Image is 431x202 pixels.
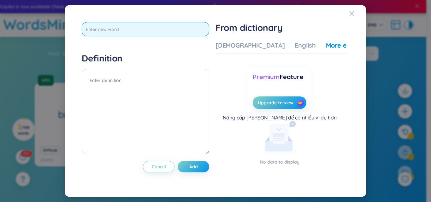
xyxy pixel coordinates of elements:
[82,22,209,36] input: Enter new word
[189,164,198,170] span: Add
[82,53,209,64] h4: Definition
[152,164,166,170] span: Cancel
[258,100,293,106] span: Upgrade to view
[298,101,302,105] img: crown icon
[326,41,372,50] div: More examples
[215,22,346,33] h1: From dictionary
[253,72,306,81] div: Feature
[223,114,337,121] div: Nâng cấp [PERSON_NAME] để có nhiều ví dụ hơn
[295,41,316,50] div: English
[215,41,285,50] div: [DEMOGRAPHIC_DATA]
[349,5,366,22] button: Close
[215,159,344,165] p: No data to display
[253,73,280,81] span: Premium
